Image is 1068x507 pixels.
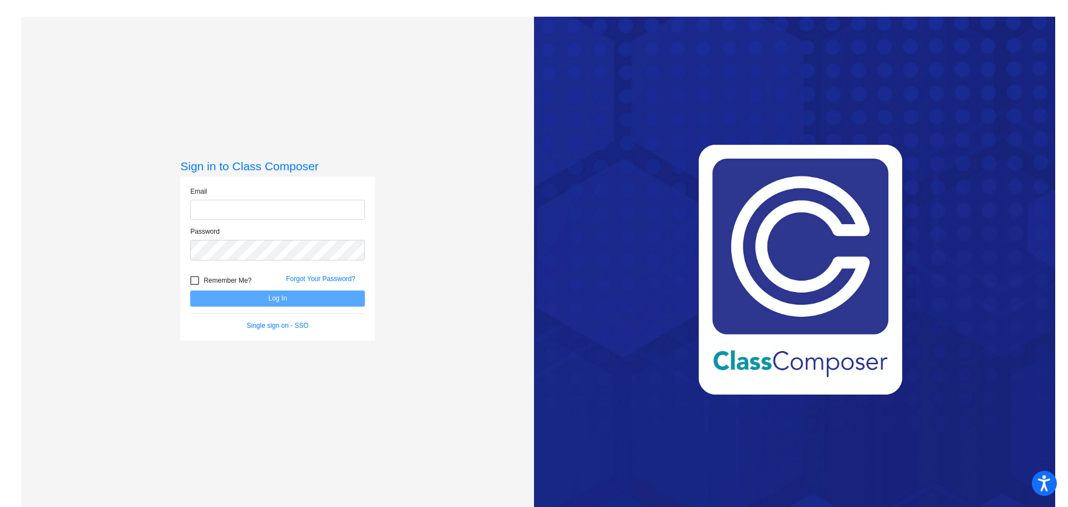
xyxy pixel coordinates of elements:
span: Remember Me? [204,274,251,287]
a: Single sign on - SSO [247,322,309,329]
label: Email [190,186,207,196]
label: Password [190,227,220,237]
button: Log In [190,291,365,307]
a: Forgot Your Password? [286,275,355,283]
h3: Sign in to Class Composer [180,159,375,173]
